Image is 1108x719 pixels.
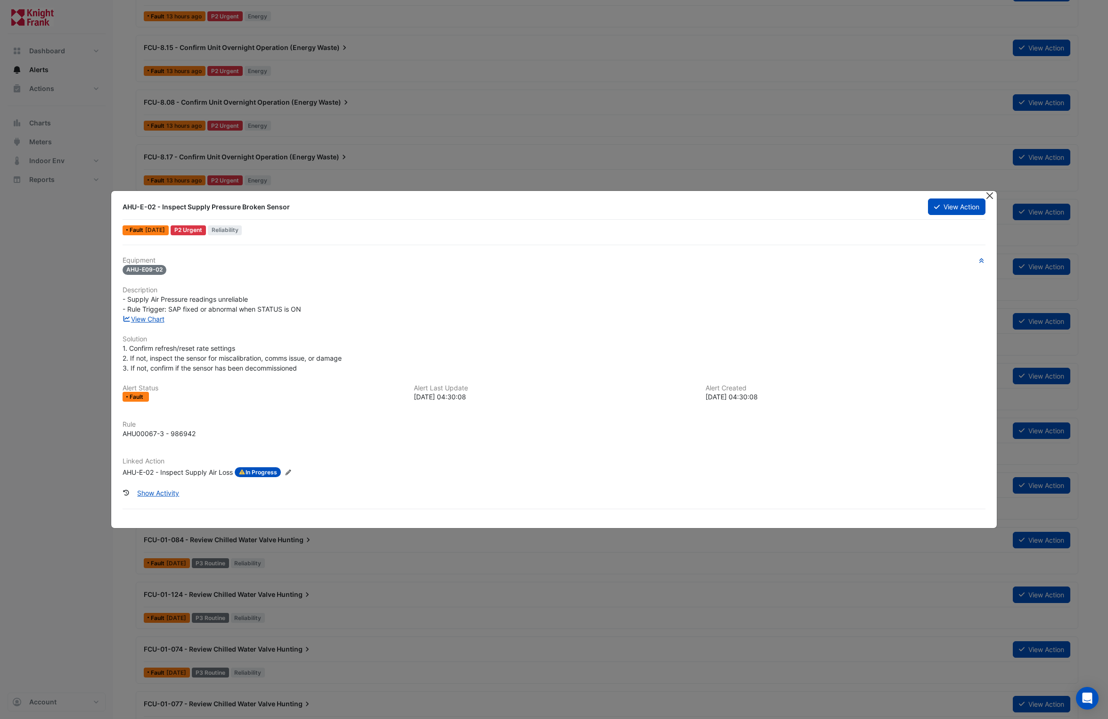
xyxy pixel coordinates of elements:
button: Show Activity [131,485,185,501]
h6: Rule [123,421,985,429]
h6: Solution [123,335,985,343]
div: AHU-E-02 - Inspect Supply Air Loss [123,467,233,478]
button: Close [985,191,995,201]
span: AHU-E09-02 [123,265,166,275]
h6: Description [123,286,985,294]
div: [DATE] 04:30:08 [706,392,985,402]
span: - Supply Air Pressure readings unreliable - Rule Trigger: SAP fixed or abnormal when STATUS is ON [123,295,301,313]
span: Reliability [208,225,242,235]
div: AHU-E-02 - Inspect Supply Pressure Broken Sensor [123,202,917,212]
span: Fault [130,394,145,400]
div: P2 Urgent [171,225,206,235]
span: Fault [130,227,145,233]
button: View Action [928,198,985,215]
span: In Progress [235,467,281,478]
a: View Chart [123,315,164,323]
h6: Equipment [123,256,985,264]
span: Fri 15-Aug-2025 04:30 BST [145,226,165,233]
h6: Linked Action [123,457,985,465]
h6: Alert Last Update [414,384,694,392]
fa-icon: Edit Linked Action [285,469,292,476]
div: [DATE] 04:30:08 [414,392,694,402]
h6: Alert Created [706,384,985,392]
div: AHU00067-3 - 986942 [123,429,196,438]
h6: Alert Status [123,384,402,392]
span: 1. Confirm refresh/reset rate settings 2. If not, inspect the sensor for miscalibration, comms is... [123,344,342,372]
div: Open Intercom Messenger [1076,687,1099,710]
